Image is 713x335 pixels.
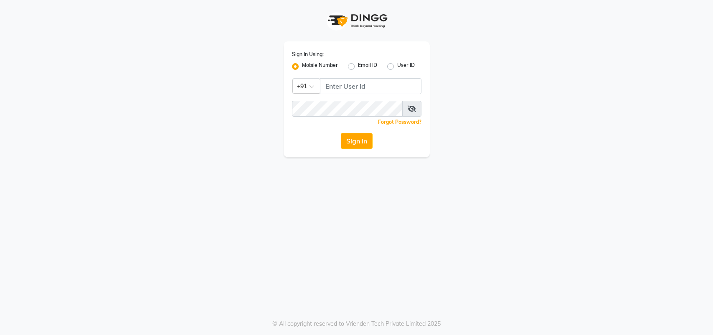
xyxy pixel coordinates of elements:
[397,61,415,72] label: User ID
[341,133,373,149] button: Sign In
[292,51,324,58] label: Sign In Using:
[302,61,338,72] label: Mobile Number
[323,8,390,33] img: logo1.svg
[378,119,421,125] a: Forgot Password?
[292,101,403,117] input: Username
[320,78,421,94] input: Username
[358,61,377,72] label: Email ID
